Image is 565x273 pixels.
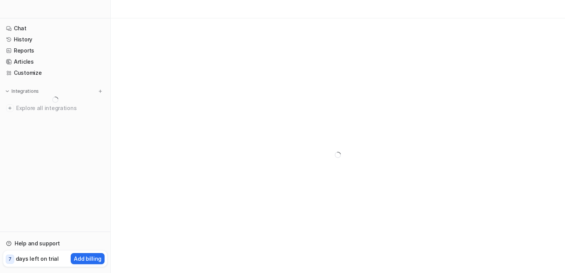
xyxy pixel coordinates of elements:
[5,89,10,94] img: expand menu
[3,67,107,78] a: Customize
[12,88,39,94] p: Integrations
[3,56,107,67] a: Articles
[74,255,101,263] p: Add billing
[16,102,104,114] span: Explore all integrations
[3,23,107,34] a: Chat
[3,238,107,249] a: Help and support
[6,104,14,112] img: explore all integrations
[71,253,105,264] button: Add billing
[3,34,107,45] a: History
[16,255,59,263] p: days left on trial
[3,103,107,113] a: Explore all integrations
[3,45,107,56] a: Reports
[98,89,103,94] img: menu_add.svg
[3,87,41,95] button: Integrations
[8,256,12,263] p: 7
